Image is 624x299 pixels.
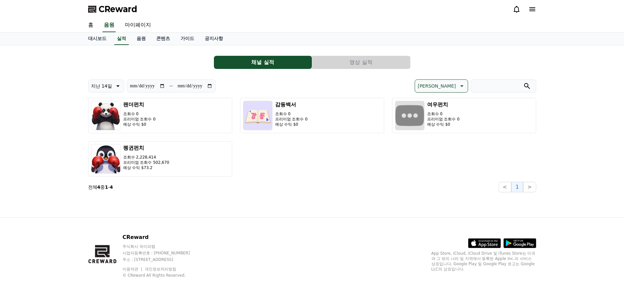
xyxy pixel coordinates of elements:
a: 영상 실적 [312,56,410,69]
button: [PERSON_NAME] [415,79,468,93]
button: 팬더펀치 조회수 0 프리미엄 조회수 0 예상 수익 $0 [88,98,232,133]
p: 조회수 0 [123,111,156,117]
a: 콘텐츠 [151,32,175,45]
p: 지난 14일 [91,81,112,91]
p: 예상 수익 $0 [275,122,308,127]
button: 채널 실적 [214,56,312,69]
a: 대시보드 [83,32,112,45]
a: 홈 [83,18,99,32]
a: 개인정보처리방침 [145,267,176,271]
p: 프리미엄 조회수 0 [123,117,156,122]
button: 감동백서 조회수 0 프리미엄 조회수 0 예상 수익 $0 [240,98,384,133]
p: 전체 중 - [88,184,113,190]
a: 마이페이지 [120,18,156,32]
a: 이용약관 [123,267,143,271]
button: 여우펀치 조회수 0 프리미엄 조회수 0 예상 수익 $0 [392,98,536,133]
strong: 4 [110,184,113,190]
p: ~ [169,82,173,90]
button: > [523,182,536,192]
p: 조회수 0 [427,111,460,117]
h3: 팬더펀치 [123,101,156,109]
a: 음원 [103,18,116,32]
p: 프리미엄 조회수 0 [427,117,460,122]
p: 사업자등록번호 : [PHONE_NUMBER] [123,250,202,256]
img: 팬더펀치 [91,101,121,130]
p: 주소 : [STREET_ADDRESS] [123,257,202,262]
p: 프리미엄 조회수 0 [275,117,308,122]
h3: 펭귄펀치 [123,144,169,152]
a: 공지사항 [199,32,228,45]
p: © CReward All Rights Reserved. [123,273,202,278]
button: 1 [511,182,523,192]
p: 예상 수익 $0 [123,122,156,127]
p: CReward [123,233,202,241]
p: 프리미엄 조회수 502,670 [123,160,169,165]
a: 가이드 [175,32,199,45]
img: 감동백서 [243,101,273,130]
a: CReward [88,4,137,14]
p: 예상 수익 $73.2 [123,165,169,170]
span: CReward [99,4,137,14]
a: 실적 [114,32,129,45]
p: App Store, iCloud, iCloud Drive 및 iTunes Store는 미국과 그 밖의 나라 및 지역에서 등록된 Apple Inc.의 서비스 상표입니다. Goo... [431,251,536,272]
button: 펭귄펀치 조회수 2,228,414 프리미엄 조회수 502,670 예상 수익 $73.2 [88,141,232,177]
strong: 4 [97,184,101,190]
p: [PERSON_NAME] [418,81,456,91]
button: < [499,182,511,192]
img: 펭귄펀치 [91,144,121,174]
a: 음원 [131,32,151,45]
p: 주식회사 와이피랩 [123,244,202,249]
strong: 1 [105,184,108,190]
button: 지난 14일 [88,79,124,93]
p: 예상 수익 $0 [427,122,460,127]
h3: 감동백서 [275,101,308,109]
img: 여우펀치 [395,101,425,130]
button: 영상 실적 [312,56,410,69]
p: 조회수 2,228,414 [123,155,169,160]
h3: 여우펀치 [427,101,460,109]
p: 조회수 0 [275,111,308,117]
